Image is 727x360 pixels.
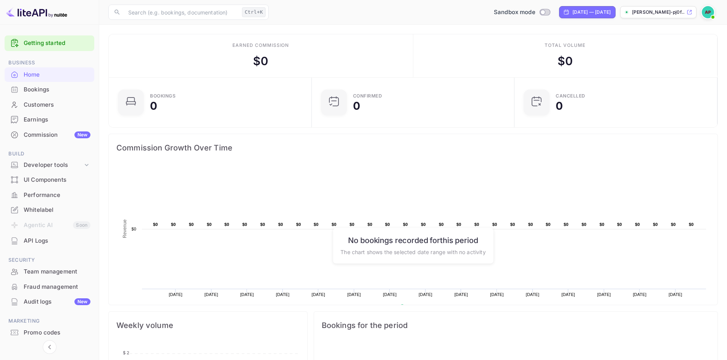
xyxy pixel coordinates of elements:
[150,94,176,98] div: Bookings
[24,283,90,291] div: Fraud management
[5,35,94,51] div: Getting started
[526,292,540,297] text: [DATE]
[5,234,94,248] a: API Logs
[689,222,694,227] text: $0
[6,6,67,18] img: LiteAPI logo
[528,222,533,227] text: $0
[5,280,94,294] a: Fraud management
[24,131,90,139] div: Commission
[5,294,94,309] div: Audit logsNew
[5,256,94,264] span: Security
[439,222,444,227] text: $0
[510,222,515,227] text: $0
[617,222,622,227] text: $0
[74,298,90,305] div: New
[347,292,361,297] text: [DATE]
[240,292,254,297] text: [DATE]
[150,101,157,111] div: 0
[632,9,685,16] p: [PERSON_NAME]-pj0f...
[597,292,611,297] text: [DATE]
[5,173,94,187] div: UI Components
[561,292,575,297] text: [DATE]
[5,325,94,340] div: Promo codes
[276,292,290,297] text: [DATE]
[24,191,90,200] div: Performance
[43,340,56,354] button: Collapse navigation
[24,206,90,214] div: Whitelabel
[5,294,94,309] a: Audit logsNew
[24,115,90,124] div: Earnings
[546,222,551,227] text: $0
[353,94,382,98] div: Confirmed
[24,176,90,184] div: UI Components
[5,112,94,127] div: Earnings
[383,292,397,297] text: [DATE]
[5,264,94,279] div: Team management
[232,42,289,49] div: Earned commission
[421,222,426,227] text: $0
[407,304,427,310] text: Revenue
[419,292,432,297] text: [DATE]
[5,128,94,142] div: CommissionNew
[5,98,94,112] div: Customers
[24,298,90,306] div: Audit logs
[116,142,710,154] span: Commission Growth Over Time
[224,222,229,227] text: $0
[322,319,710,331] span: Bookings for the period
[556,101,563,111] div: 0
[5,173,94,187] a: UI Components
[24,70,90,79] div: Home
[455,292,468,297] text: [DATE]
[5,203,94,218] div: Whitelabel
[116,319,300,331] span: Weekly volume
[242,222,247,227] text: $0
[253,53,268,70] div: $ 0
[24,161,83,170] div: Developer tools
[633,292,646,297] text: [DATE]
[5,280,94,294] div: Fraud management
[123,350,129,355] tspan: $ 2
[5,234,94,248] div: API Logs
[5,82,94,97] div: Bookings
[311,292,325,297] text: [DATE]
[490,292,504,297] text: [DATE]
[494,8,535,17] span: Sandbox mode
[403,222,408,227] text: $0
[5,325,94,339] a: Promo codes
[653,222,658,227] text: $0
[207,222,212,227] text: $0
[492,222,497,227] text: $0
[5,59,94,67] span: Business
[474,222,479,227] text: $0
[5,67,94,82] a: Home
[353,101,360,111] div: 0
[171,222,176,227] text: $0
[24,39,90,48] a: Getting started
[350,222,355,227] text: $0
[296,222,301,227] text: $0
[340,235,485,245] h6: No bookings recorded for this period
[545,42,585,49] div: Total volume
[5,203,94,217] a: Whitelabel
[24,328,90,337] div: Promo codes
[124,5,239,20] input: Search (e.g. bookings, documentation)
[24,237,90,245] div: API Logs
[385,222,390,227] text: $0
[5,264,94,278] a: Team management
[5,158,94,172] div: Developer tools
[278,222,283,227] text: $0
[5,128,94,142] a: CommissionNew
[5,188,94,202] a: Performance
[564,222,569,227] text: $0
[122,219,127,238] text: Revenue
[24,101,90,109] div: Customers
[558,53,573,70] div: $ 0
[5,150,94,158] span: Build
[24,85,90,94] div: Bookings
[153,222,158,227] text: $0
[189,222,194,227] text: $0
[242,7,266,17] div: Ctrl+K
[314,222,319,227] text: $0
[702,6,714,18] img: Alexander Presman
